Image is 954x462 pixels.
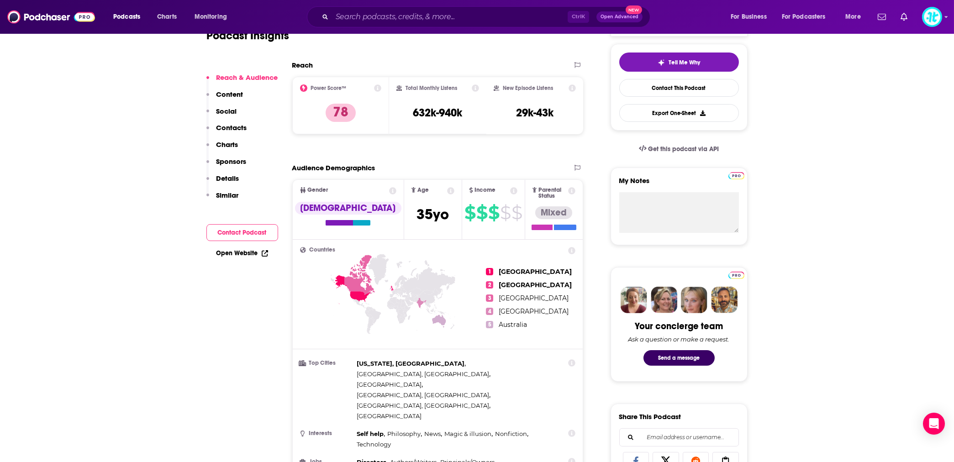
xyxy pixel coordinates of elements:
a: Show notifications dropdown [897,9,911,25]
span: Australia [499,320,527,329]
div: Ask a question or make a request. [628,336,730,343]
div: [DEMOGRAPHIC_DATA] [295,202,401,215]
span: For Podcasters [782,10,826,23]
span: [GEOGRAPHIC_DATA] [357,412,422,420]
span: For Business [731,10,767,23]
span: , [357,390,491,400]
span: , [424,429,442,439]
span: [GEOGRAPHIC_DATA] [499,294,569,302]
a: Get this podcast via API [632,138,727,160]
span: Philosophy [387,430,421,437]
span: Parental Status [538,187,567,199]
h2: Audience Demographics [292,163,375,172]
a: Pro website [728,270,744,279]
span: Nonfiction [495,430,527,437]
span: News [424,430,441,437]
img: Sydney Profile [621,287,647,313]
h3: 632k-940k [413,106,462,120]
span: Ctrl K [568,11,589,23]
button: Open AdvancedNew [596,11,643,22]
span: New [626,5,642,14]
button: Reach & Audience [206,73,278,90]
h3: Top Cities [300,360,353,366]
button: tell me why sparkleTell Me Why [619,52,739,72]
button: open menu [188,10,239,24]
p: Content [216,90,243,99]
span: Self help [357,430,384,437]
span: [GEOGRAPHIC_DATA], [GEOGRAPHIC_DATA] [357,402,490,409]
p: Sponsors [216,157,247,166]
span: 2 [486,281,493,289]
span: Magic & illusion [444,430,491,437]
input: Search podcasts, credits, & more... [332,10,568,24]
span: , [387,429,422,439]
span: Gender [308,187,328,193]
p: Similar [216,191,239,199]
span: More [845,10,861,23]
span: 4 [486,308,493,315]
a: Pro website [728,171,744,179]
input: Email address or username... [627,429,731,446]
button: Social [206,107,237,124]
p: Details [216,174,239,183]
p: Contacts [216,123,247,132]
div: Search followers [619,428,739,446]
span: , [495,429,528,439]
span: [GEOGRAPHIC_DATA] [499,281,572,289]
span: , [357,429,385,439]
p: Charts [216,140,238,149]
button: Charts [206,140,238,157]
button: Contacts [206,123,247,140]
a: Charts [151,10,182,24]
button: Contact Podcast [206,224,278,241]
span: 35 yo [416,205,449,223]
span: Technology [357,441,391,448]
span: 3 [486,294,493,302]
span: [GEOGRAPHIC_DATA] [499,268,572,276]
span: , [357,400,491,411]
img: Jon Profile [711,287,738,313]
button: Send a message [643,350,715,366]
button: Similar [206,191,239,208]
span: [GEOGRAPHIC_DATA], [GEOGRAPHIC_DATA] [357,391,490,399]
span: [US_STATE], [GEOGRAPHIC_DATA] [357,360,465,367]
a: Contact This Podcast [619,79,739,97]
button: Content [206,90,243,107]
div: Search podcasts, credits, & more... [316,6,659,27]
span: $ [488,205,499,220]
span: Income [475,187,496,193]
div: Mixed [535,206,572,219]
label: My Notes [619,176,739,192]
h3: Share This Podcast [619,412,681,421]
p: Reach & Audience [216,73,278,82]
h2: Reach [292,61,313,69]
span: [GEOGRAPHIC_DATA] [499,307,569,315]
button: open menu [839,10,872,24]
span: Podcasts [113,10,140,23]
img: tell me why sparkle [658,59,665,66]
button: Details [206,174,239,191]
a: Open Website [216,249,268,257]
span: Logged in as ImpactTheory [922,7,942,27]
p: Social [216,107,237,115]
span: Countries [310,247,336,253]
img: User Profile [922,7,942,27]
span: $ [464,205,475,220]
span: Charts [157,10,177,23]
img: Podchaser - Follow, Share and Rate Podcasts [7,8,95,26]
span: , [357,369,491,379]
h2: Total Monthly Listens [406,85,457,91]
button: Show profile menu [922,7,942,27]
span: 5 [486,321,493,328]
div: Your concierge team [635,320,723,332]
span: $ [500,205,511,220]
span: Get this podcast via API [648,145,719,153]
span: 1 [486,268,493,275]
h3: 29k-43k [516,106,553,120]
span: Age [417,187,429,193]
span: Open Advanced [601,15,638,19]
h1: Podcast Insights [207,29,290,42]
button: open menu [724,10,778,24]
span: , [357,358,466,369]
